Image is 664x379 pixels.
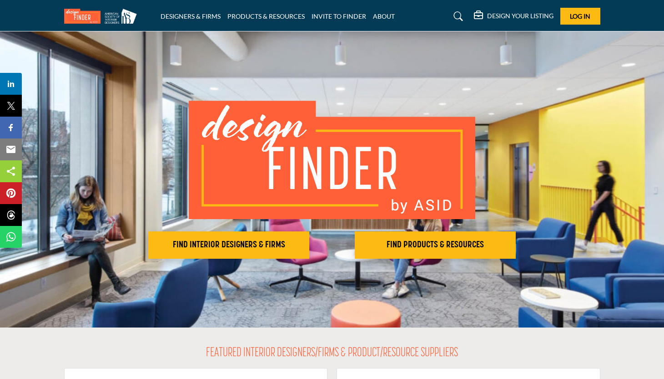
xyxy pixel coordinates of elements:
a: INVITE TO FINDER [312,12,366,20]
img: Site Logo [64,9,141,24]
h2: FIND INTERIOR DESIGNERS & FIRMS [151,240,307,251]
a: ABOUT [373,12,395,20]
img: image [189,101,475,219]
a: PRODUCTS & RESOURCES [227,12,305,20]
span: Log In [570,12,590,20]
h5: DESIGN YOUR LISTING [487,12,553,20]
button: FIND INTERIOR DESIGNERS & FIRMS [148,231,309,259]
button: Log In [560,8,600,25]
div: DESIGN YOUR LISTING [474,11,553,22]
button: FIND PRODUCTS & RESOURCES [355,231,516,259]
h2: FIND PRODUCTS & RESOURCES [357,240,513,251]
a: Search [445,9,469,24]
h2: FEATURED INTERIOR DESIGNERS/FIRMS & PRODUCT/RESOURCE SUPPLIERS [206,346,458,361]
a: DESIGNERS & FIRMS [161,12,221,20]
